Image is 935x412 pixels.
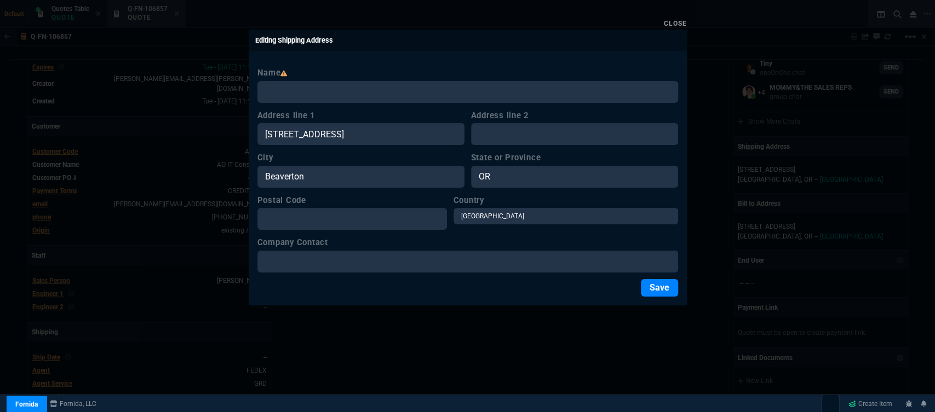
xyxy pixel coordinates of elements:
[471,109,678,121] label: Address line 2
[454,194,678,206] label: Country
[471,152,678,164] label: State or Province
[641,279,678,297] button: Save
[47,399,100,409] a: msbcCompanyName
[844,396,897,412] a: Create Item
[257,236,678,248] label: Company Contact
[257,109,464,121] label: Address line 1
[257,152,464,164] label: City
[257,194,447,206] label: Postal Code
[257,67,678,79] label: Name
